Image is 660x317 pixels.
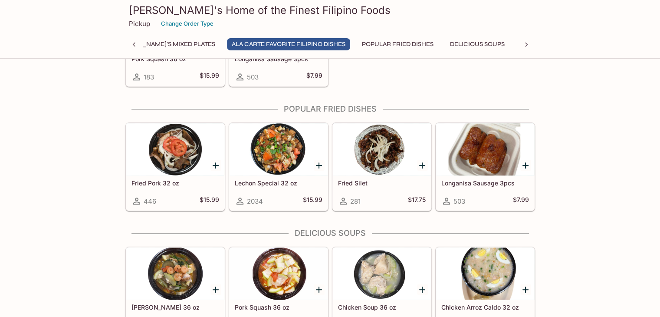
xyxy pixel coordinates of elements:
[314,284,325,295] button: Add Pork Squash 36 oz
[436,123,535,211] a: Longanisa Sausage 3pcs503$7.99
[125,228,535,238] h4: Delicious Soups
[144,73,154,81] span: 183
[453,197,465,205] span: 503
[109,38,220,50] button: [PERSON_NAME]'s Mixed Plates
[210,160,221,171] button: Add Fried Pork 32 oz
[520,160,531,171] button: Add Longanisa Sausage 3pcs
[417,284,428,295] button: Add Chicken Soup 36 oz
[247,73,259,81] span: 503
[126,123,224,175] div: Fried Pork 32 oz
[129,3,532,17] h3: [PERSON_NAME]'s Home of the Finest Filipino Foods
[131,304,219,311] h5: [PERSON_NAME] 36 oz
[350,197,361,205] span: 281
[441,179,529,187] h5: Longanisa Sausage 3pcs
[333,123,431,175] div: Fried Silet
[357,38,438,50] button: Popular Fried Dishes
[210,284,221,295] button: Add Sari Sari 36 oz
[227,38,350,50] button: Ala Carte Favorite Filipino Dishes
[229,123,328,211] a: Lechon Special 32 oz2034$15.99
[445,38,509,50] button: Delicious Soups
[200,196,219,206] h5: $15.99
[200,72,219,82] h5: $15.99
[126,123,225,211] a: Fried Pork 32 oz446$15.99
[230,248,328,300] div: Pork Squash 36 oz
[436,248,534,300] div: Chicken Arroz Caldo 32 oz
[417,160,428,171] button: Add Fried Silet
[338,179,426,187] h5: Fried Silet
[436,123,534,175] div: Longanisa Sausage 3pcs
[338,304,426,311] h5: Chicken Soup 36 oz
[235,304,322,311] h5: Pork Squash 36 oz
[125,104,535,114] h4: Popular Fried Dishes
[157,17,217,30] button: Change Order Type
[247,197,263,205] span: 2034
[332,123,431,211] a: Fried Silet281$17.75
[333,248,431,300] div: Chicken Soup 36 oz
[314,160,325,171] button: Add Lechon Special 32 oz
[516,38,607,50] button: Squid and Shrimp Dishes
[520,284,531,295] button: Add Chicken Arroz Caldo 32 oz
[303,196,322,206] h5: $15.99
[513,196,529,206] h5: $7.99
[235,55,322,63] h5: Longanisa Sausage 3pcs
[126,248,224,300] div: Sari Sari 36 oz
[144,197,156,205] span: 446
[131,55,219,63] h5: Pork Squash 36 oz
[408,196,426,206] h5: $17.75
[230,123,328,175] div: Lechon Special 32 oz
[129,20,150,28] p: Pickup
[441,304,529,311] h5: Chicken Arroz Caldo 32 oz
[306,72,322,82] h5: $7.99
[235,179,322,187] h5: Lechon Special 32 oz
[131,179,219,187] h5: Fried Pork 32 oz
